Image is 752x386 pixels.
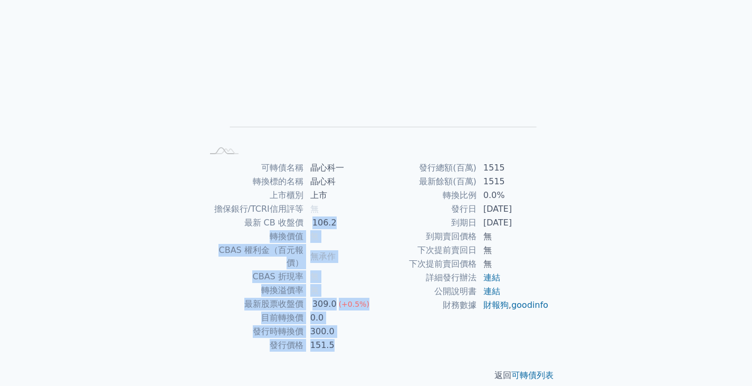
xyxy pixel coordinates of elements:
td: 發行總額(百萬) [376,161,477,175]
td: 晶心科一 [304,161,376,175]
td: 轉換標的名稱 [203,175,304,189]
a: 連結 [483,272,500,283]
td: 發行價格 [203,338,304,352]
span: (+0.5%) [339,300,369,308]
span: 無 [310,285,319,295]
td: 下次提前賣回日 [376,243,477,257]
td: 最新餘額(百萬) [376,175,477,189]
td: 詳細發行辦法 [376,271,477,285]
td: 上市 [304,189,376,202]
div: 309.0 [310,298,339,310]
td: 300.0 [304,325,376,338]
td: [DATE] [477,216,549,230]
td: 151.5 [304,338,376,352]
td: 發行日 [376,202,477,216]
td: 轉換價值 [203,230,304,243]
a: 連結 [483,286,500,296]
a: goodinfo [511,300,548,310]
a: 財報狗 [483,300,509,310]
a: 可轉債列表 [511,370,554,380]
td: 擔保銀行/TCRI信用評等 [203,202,304,216]
p: 返回 [191,369,562,382]
td: 0.0 [304,311,376,325]
td: [DATE] [477,202,549,216]
td: 財務數據 [376,298,477,312]
td: 到期賣回價格 [376,230,477,243]
td: 轉換溢價率 [203,284,304,297]
td: CBAS 折現率 [203,270,304,284]
td: 下次提前賣回價格 [376,257,477,271]
td: 上市櫃別 [203,189,304,202]
td: 發行時轉換價 [203,325,304,338]
td: 最新股票收盤價 [203,297,304,311]
span: 無 [310,204,319,214]
td: , [477,298,549,312]
g: Chart [220,17,537,143]
td: 無 [477,243,549,257]
td: 無 [477,230,549,243]
td: 轉換比例 [376,189,477,202]
td: CBAS 權利金（百元報價） [203,243,304,270]
span: 無 [310,271,319,281]
td: 無 [477,257,549,271]
td: 到期日 [376,216,477,230]
td: 1515 [477,161,549,175]
span: 無 [310,231,319,241]
td: 公開說明書 [376,285,477,298]
div: 106.2 [310,216,339,229]
td: 0.0% [477,189,549,202]
td: 晶心科 [304,175,376,189]
td: 1515 [477,175,549,189]
td: 最新 CB 收盤價 [203,216,304,230]
td: 目前轉換價 [203,311,304,325]
td: 可轉債名稱 [203,161,304,175]
span: 無承作 [310,251,336,261]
